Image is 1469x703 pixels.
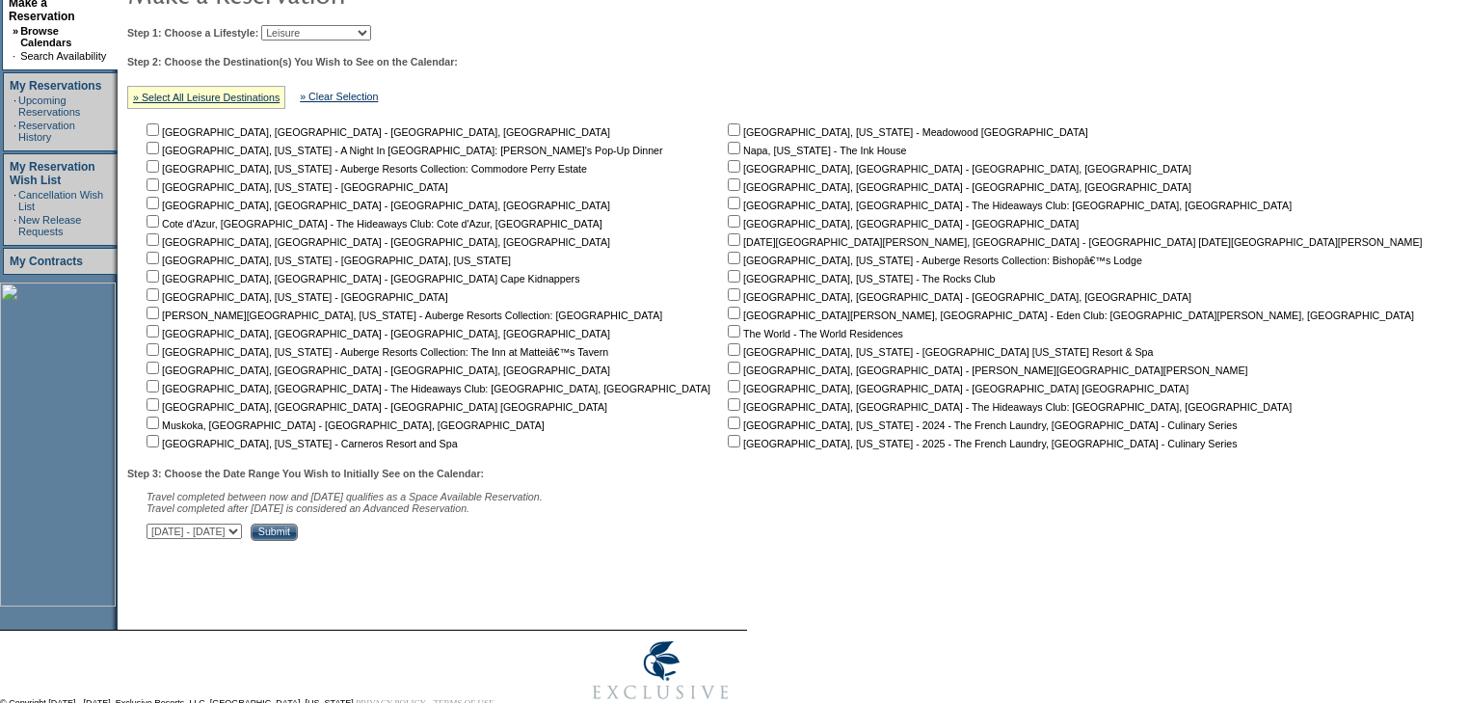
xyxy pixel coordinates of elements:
a: » Select All Leisure Destinations [133,92,280,103]
nobr: [GEOGRAPHIC_DATA], [GEOGRAPHIC_DATA] - [GEOGRAPHIC_DATA], [GEOGRAPHIC_DATA] [143,328,610,339]
nobr: [GEOGRAPHIC_DATA], [GEOGRAPHIC_DATA] - [GEOGRAPHIC_DATA] [724,218,1079,230]
a: My Reservations [10,79,101,93]
nobr: [GEOGRAPHIC_DATA], [US_STATE] - [GEOGRAPHIC_DATA] [143,291,448,303]
b: Step 3: Choose the Date Range You Wish to Initially See on the Calendar: [127,468,484,479]
nobr: Cote d'Azur, [GEOGRAPHIC_DATA] - The Hideaways Club: Cote d'Azur, [GEOGRAPHIC_DATA] [143,218,602,230]
nobr: [GEOGRAPHIC_DATA], [US_STATE] - [GEOGRAPHIC_DATA] [US_STATE] Resort & Spa [724,346,1153,358]
nobr: [GEOGRAPHIC_DATA], [GEOGRAPHIC_DATA] - [GEOGRAPHIC_DATA], [GEOGRAPHIC_DATA] [143,126,610,138]
nobr: [GEOGRAPHIC_DATA], [GEOGRAPHIC_DATA] - [GEOGRAPHIC_DATA] [GEOGRAPHIC_DATA] [724,383,1189,394]
a: My Contracts [10,255,83,268]
a: Reservation History [18,120,75,143]
nobr: [GEOGRAPHIC_DATA], [US_STATE] - A Night In [GEOGRAPHIC_DATA]: [PERSON_NAME]'s Pop-Up Dinner [143,145,663,156]
nobr: Muskoka, [GEOGRAPHIC_DATA] - [GEOGRAPHIC_DATA], [GEOGRAPHIC_DATA] [143,419,545,431]
nobr: [GEOGRAPHIC_DATA], [US_STATE] - Auberge Resorts Collection: Commodore Perry Estate [143,163,587,175]
b: » [13,25,18,37]
a: Browse Calendars [20,25,71,48]
td: · [13,189,16,212]
nobr: [GEOGRAPHIC_DATA][PERSON_NAME], [GEOGRAPHIC_DATA] - Eden Club: [GEOGRAPHIC_DATA][PERSON_NAME], [G... [724,310,1414,321]
nobr: [DATE][GEOGRAPHIC_DATA][PERSON_NAME], [GEOGRAPHIC_DATA] - [GEOGRAPHIC_DATA] [DATE][GEOGRAPHIC_DAT... [724,236,1422,248]
nobr: [GEOGRAPHIC_DATA], [GEOGRAPHIC_DATA] - [GEOGRAPHIC_DATA], [GEOGRAPHIC_DATA] [143,200,610,211]
nobr: [PERSON_NAME][GEOGRAPHIC_DATA], [US_STATE] - Auberge Resorts Collection: [GEOGRAPHIC_DATA] [143,310,662,321]
nobr: [GEOGRAPHIC_DATA], [US_STATE] - 2024 - The French Laundry, [GEOGRAPHIC_DATA] - Culinary Series [724,419,1237,431]
td: · [13,50,18,62]
nobr: The World - The World Residences [724,328,903,339]
a: » Clear Selection [300,91,378,102]
nobr: [GEOGRAPHIC_DATA], [US_STATE] - Meadowood [GEOGRAPHIC_DATA] [724,126,1088,138]
nobr: [GEOGRAPHIC_DATA], [GEOGRAPHIC_DATA] - The Hideaways Club: [GEOGRAPHIC_DATA], [GEOGRAPHIC_DATA] [143,383,710,394]
nobr: [GEOGRAPHIC_DATA], [US_STATE] - Auberge Resorts Collection: Bishopâ€™s Lodge [724,255,1142,266]
td: · [13,214,16,237]
span: Travel completed between now and [DATE] qualifies as a Space Available Reservation. [147,491,543,502]
nobr: [GEOGRAPHIC_DATA], [GEOGRAPHIC_DATA] - [GEOGRAPHIC_DATA] Cape Kidnappers [143,273,579,284]
a: New Release Requests [18,214,81,237]
a: Search Availability [20,50,106,62]
a: My Reservation Wish List [10,160,95,187]
nobr: [GEOGRAPHIC_DATA], [GEOGRAPHIC_DATA] - [GEOGRAPHIC_DATA], [GEOGRAPHIC_DATA] [724,163,1191,175]
nobr: [GEOGRAPHIC_DATA], [US_STATE] - Auberge Resorts Collection: The Inn at Matteiâ€™s Tavern [143,346,608,358]
nobr: [GEOGRAPHIC_DATA], [GEOGRAPHIC_DATA] - The Hideaways Club: [GEOGRAPHIC_DATA], [GEOGRAPHIC_DATA] [724,200,1292,211]
nobr: [GEOGRAPHIC_DATA], [GEOGRAPHIC_DATA] - [GEOGRAPHIC_DATA], [GEOGRAPHIC_DATA] [724,181,1191,193]
td: · [13,95,16,118]
input: Submit [251,524,298,541]
a: Cancellation Wish List [18,189,103,212]
b: Step 2: Choose the Destination(s) You Wish to See on the Calendar: [127,56,458,68]
nobr: [GEOGRAPHIC_DATA], [US_STATE] - [GEOGRAPHIC_DATA], [US_STATE] [143,255,511,266]
nobr: [GEOGRAPHIC_DATA], [US_STATE] - Carneros Resort and Spa [143,438,458,449]
nobr: [GEOGRAPHIC_DATA], [GEOGRAPHIC_DATA] - [PERSON_NAME][GEOGRAPHIC_DATA][PERSON_NAME] [724,365,1247,376]
nobr: [GEOGRAPHIC_DATA], [US_STATE] - 2025 - The French Laundry, [GEOGRAPHIC_DATA] - Culinary Series [724,438,1237,449]
nobr: Napa, [US_STATE] - The Ink House [724,145,906,156]
td: · [13,120,16,143]
a: Upcoming Reservations [18,95,80,118]
nobr: [GEOGRAPHIC_DATA], [GEOGRAPHIC_DATA] - [GEOGRAPHIC_DATA], [GEOGRAPHIC_DATA] [724,291,1191,303]
nobr: [GEOGRAPHIC_DATA], [GEOGRAPHIC_DATA] - The Hideaways Club: [GEOGRAPHIC_DATA], [GEOGRAPHIC_DATA] [724,401,1292,413]
nobr: [GEOGRAPHIC_DATA], [GEOGRAPHIC_DATA] - [GEOGRAPHIC_DATA], [GEOGRAPHIC_DATA] [143,236,610,248]
nobr: [GEOGRAPHIC_DATA], [US_STATE] - The Rocks Club [724,273,995,284]
nobr: [GEOGRAPHIC_DATA], [GEOGRAPHIC_DATA] - [GEOGRAPHIC_DATA] [GEOGRAPHIC_DATA] [143,401,607,413]
nobr: Travel completed after [DATE] is considered an Advanced Reservation. [147,502,469,514]
nobr: [GEOGRAPHIC_DATA], [US_STATE] - [GEOGRAPHIC_DATA] [143,181,448,193]
b: Step 1: Choose a Lifestyle: [127,27,258,39]
nobr: [GEOGRAPHIC_DATA], [GEOGRAPHIC_DATA] - [GEOGRAPHIC_DATA], [GEOGRAPHIC_DATA] [143,365,610,376]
